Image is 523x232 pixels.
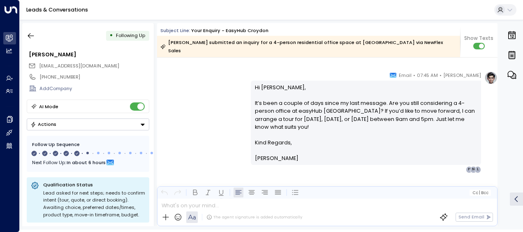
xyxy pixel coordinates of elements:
[474,166,481,173] div: L
[466,166,472,173] div: H
[470,166,477,173] div: N
[67,158,106,167] span: In about 6 hours
[472,190,488,195] span: Cc Bcc
[413,71,415,79] span: •
[160,38,456,55] div: [PERSON_NAME] submitted an inquiry for a 4-person residential office space at [GEOGRAPHIC_DATA] v...
[470,190,491,196] button: Cc|Bcc
[43,190,145,218] div: Lead asked for next steps; needs to confirm intent (tour, quote, or direct booking). Awaiting cho...
[30,121,56,127] div: Actions
[191,27,268,34] div: Your enquiry - easyHub Croydon
[32,141,144,148] div: Follow Up Sequence
[440,71,442,79] span: •
[255,139,292,146] span: Kind Regards,
[39,102,58,111] div: AI Mode
[39,63,119,69] span: [EMAIL_ADDRESS][DOMAIN_NAME]
[29,51,149,58] div: [PERSON_NAME]
[484,71,498,84] img: profile-logo.png
[32,158,144,167] div: Next Follow Up:
[417,71,438,79] span: 07:45 AM
[39,74,149,81] div: [PHONE_NUMBER]
[109,30,113,42] div: •
[27,118,149,130] div: Button group with a nested menu
[43,181,145,188] p: Qualification Status
[255,154,299,162] span: [PERSON_NAME]
[39,85,149,92] div: AddCompany
[160,188,169,197] button: Undo
[116,32,145,39] span: Following Up
[173,188,183,197] button: Redo
[160,27,190,34] span: Subject Line:
[26,6,88,13] a: Leads & Conversations
[399,71,412,79] span: Email
[464,35,493,42] span: Show Texts
[443,71,481,79] span: [PERSON_NAME]
[206,214,302,220] div: The agent signature is added automatically
[255,84,477,139] p: Hi [PERSON_NAME], It’s been a couple of days since my last message. Are you still considering a 4...
[479,190,480,195] span: |
[39,63,119,70] span: lekeaina@gmail.com
[27,118,149,130] button: Actions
